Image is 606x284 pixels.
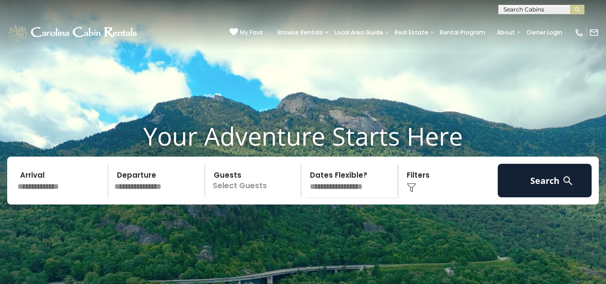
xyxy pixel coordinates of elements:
img: mail-regular-white.png [589,28,599,37]
span: My Favs [240,28,263,37]
img: search-regular-white.png [562,175,574,187]
a: About [492,26,520,39]
img: filter--v1.png [407,183,416,193]
a: Browse Rentals [273,26,328,39]
a: Owner Login [522,26,567,39]
a: Real Estate [390,26,433,39]
h1: Your Adventure Starts Here [7,121,599,151]
img: White-1-1-2.png [7,23,140,42]
img: phone-regular-white.png [574,28,584,37]
button: Search [498,164,592,197]
p: Select Guests [208,164,301,197]
a: Rental Program [435,26,490,39]
a: My Favs [229,28,263,37]
a: Local Area Guide [330,26,388,39]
